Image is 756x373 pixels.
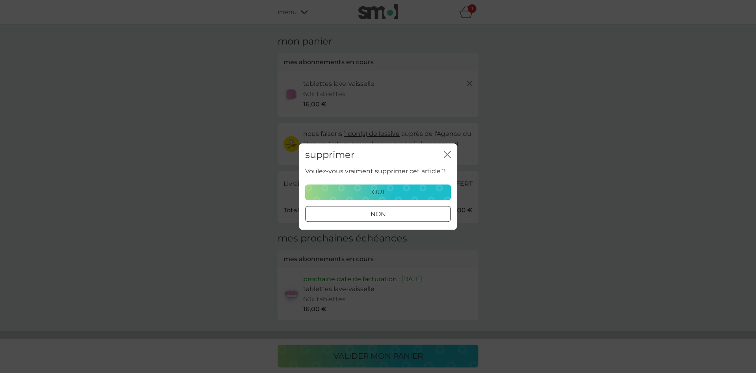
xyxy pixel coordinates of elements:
[371,209,386,219] p: non
[305,149,355,161] h2: supprimer
[444,151,451,159] button: fermer
[305,167,446,177] p: Voulez-vous vraiment supprimer cet article ?
[305,184,451,200] button: oui
[305,206,451,222] button: non
[372,187,384,197] p: oui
